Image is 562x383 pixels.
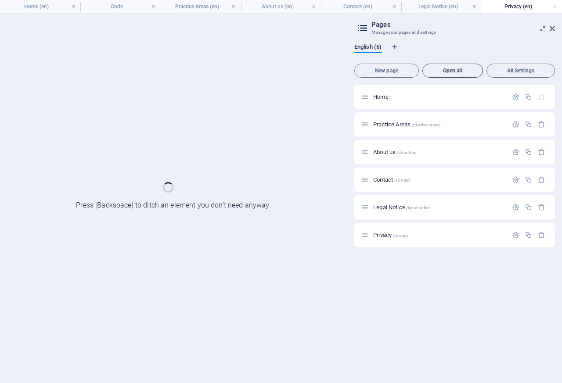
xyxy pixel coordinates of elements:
span: Open all [426,68,479,73]
div: Privacy/privacy [371,232,508,238]
span: Click to open page [373,232,408,238]
h4: Legal Notice (en) [401,2,482,11]
span: All Settings [490,68,551,73]
span: / [389,95,391,100]
h4: Practice Areas (en) [161,2,241,11]
span: Click to open page [373,93,391,100]
div: Remove [538,231,545,239]
button: New page [354,64,419,78]
div: Language Tabs [354,43,555,60]
div: Remove [538,148,545,156]
h4: Code [80,2,161,11]
div: Practice Areas/practice-areas [371,122,508,127]
span: New page [358,68,415,73]
div: Duplicate [525,121,532,128]
span: Practice Areas [373,121,440,128]
span: /privacy [393,233,408,238]
span: English (6) [354,42,382,54]
span: /legal-notice [406,205,431,210]
div: Duplicate [525,231,532,239]
div: Contact/contact [371,177,508,183]
div: Duplicate [525,176,532,183]
div: The startpage cannot be deleted [538,93,545,100]
h4: About us (en) [241,2,321,11]
div: Settings [512,121,519,128]
div: Duplicate [525,204,532,211]
h3: Manage your pages and settings [371,29,537,36]
div: Legal Notice/legal-notice [371,204,508,210]
span: /practice-areas [411,122,440,127]
span: About us [373,149,416,155]
div: Remove [538,176,545,183]
div: Settings [512,176,519,183]
div: Settings [512,148,519,156]
div: Duplicate [525,93,532,100]
span: Click to open page [373,204,430,211]
button: All Settings [486,64,555,78]
span: /about-us [396,150,416,155]
div: Settings [512,93,519,100]
div: Remove [538,204,545,211]
div: Duplicate [525,148,532,156]
div: Settings [512,231,519,239]
div: Remove [538,121,545,128]
button: Open all [422,64,483,78]
div: Home/ [371,94,508,100]
div: About us/about-us [371,149,508,155]
span: Click to open page [373,176,411,183]
h4: Contact (en) [321,2,401,11]
h4: Privacy (en) [482,2,562,11]
h2: Pages [371,21,555,29]
div: Settings [512,204,519,211]
span: /contact [394,178,411,183]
